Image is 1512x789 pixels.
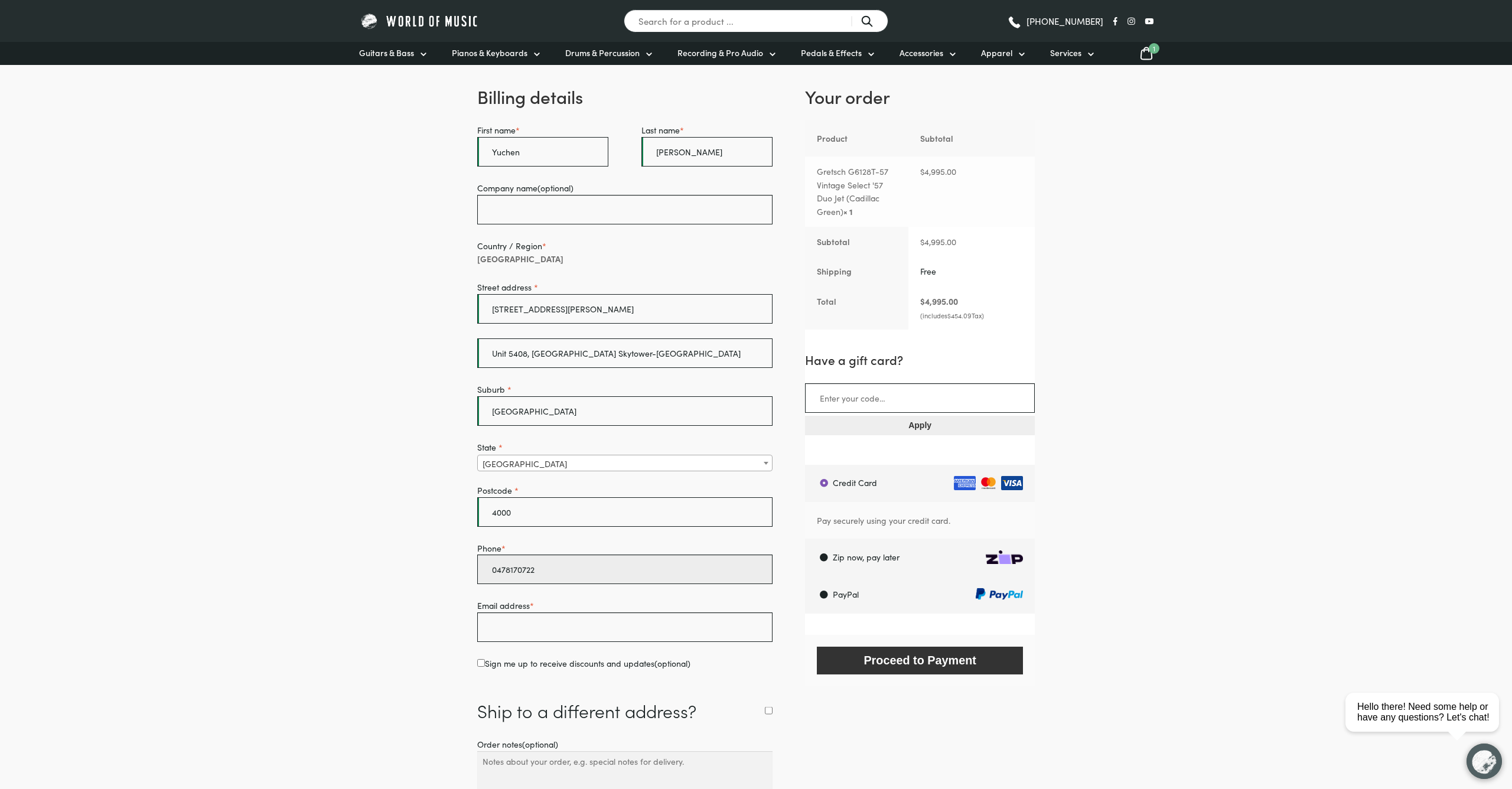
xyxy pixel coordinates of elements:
[805,120,908,157] th: Product
[986,550,1023,564] img: Zip now, pay later
[920,165,956,177] bdi: 4,995.00
[952,476,976,490] img: Amex
[920,236,956,247] bdi: 4,995.00
[908,120,1035,157] th: Subtotal
[1149,43,1159,54] span: 1
[805,157,908,227] td: Gretsch G6128T-57 Vintage Select '57 Duo Jet (Cadillac Green)
[477,659,485,667] input: Sign me up to receive discounts and updates(optional)
[522,738,558,750] span: (optional)
[477,123,608,137] label: First name
[477,338,773,368] input: Apartment, suite, unit, etc. (optional)
[477,698,696,723] span: Ship to a different address?
[1050,47,1081,59] span: Services
[477,441,773,454] label: State
[565,47,640,59] span: Drums & Percussion
[477,294,773,324] input: House number and street name
[920,236,924,247] span: $
[654,657,690,669] span: (optional)
[900,47,943,59] span: Accessories
[477,599,773,612] label: Email address
[981,47,1012,59] span: Apparel
[947,311,951,320] span: $
[477,383,773,396] label: Suburb
[477,542,773,555] label: Phone
[477,657,773,670] label: Sign me up to receive discounts and updates
[976,588,1023,600] img: PayPal Payments
[920,311,984,320] small: (includes Tax)
[805,444,1035,461] iframe: PayPal Message 1
[809,539,1035,576] label: Zip now, pay later
[765,707,773,715] input: Ship to a different address?
[976,476,999,490] img: MasterCard
[359,47,414,59] span: Guitars & Bass
[477,181,773,195] label: Company name
[477,239,773,253] label: Country / Region
[477,484,773,497] label: Postcode
[478,455,772,472] span: Queensland
[477,455,773,471] span: State
[624,9,888,32] input: Search for a product ...
[920,295,958,307] bdi: 4,995.00
[817,514,1023,527] p: Pay securely using your credit card.
[1341,659,1512,789] iframe: Chat with our support team
[920,295,925,307] span: $
[477,253,563,265] strong: [GEOGRAPHIC_DATA]
[537,182,573,194] span: (optional)
[947,311,972,320] span: 454.09
[1027,17,1103,25] span: [PHONE_NUMBER]
[477,281,773,294] label: Street address
[477,738,773,751] label: Order notes
[805,416,1035,435] button: Apply
[805,286,908,330] th: Total
[477,84,773,109] h3: Billing details
[809,576,1035,613] label: PayPal
[805,227,908,257] th: Subtotal
[817,647,1023,674] button: Proceed to Payment
[920,265,936,277] label: Free
[805,383,1035,413] input: Enter your code…
[805,256,908,286] th: Shipping
[920,165,924,177] span: $
[805,84,1035,120] h3: Your order
[359,12,480,30] img: World of Music
[641,123,773,137] label: Last name
[843,206,853,217] strong: × 1
[1007,12,1103,30] a: [PHONE_NUMBER]
[452,47,527,59] span: Pianos & Keyboards
[677,47,763,59] span: Recording & Pro Audio
[809,465,1035,502] label: Credit Card
[999,476,1023,490] img: Visa
[805,351,1035,369] h4: Have a gift card?
[801,47,862,59] span: Pedals & Effects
